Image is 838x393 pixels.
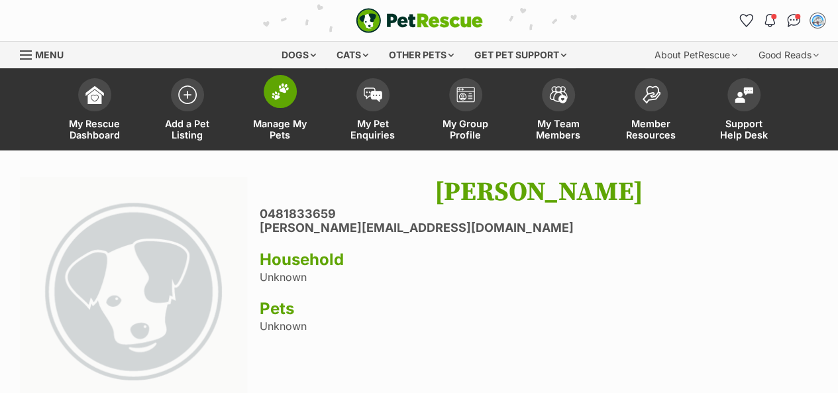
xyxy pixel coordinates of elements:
[605,72,698,150] a: Member Resources
[260,251,819,269] h3: Household
[512,72,605,150] a: My Team Members
[735,10,828,31] ul: Account quick links
[364,87,382,102] img: pet-enquiries-icon-7e3ad2cf08bfb03b45e93fb7055b45f3efa6380592205ae92323e6603595dc1f.svg
[621,118,681,140] span: Member Resources
[271,83,289,100] img: manage-my-pets-icon-02211641906a0b7f246fdf0571729dbe1e7629f14944591b6c1af311fb30b64b.svg
[141,72,234,150] a: Add a Pet Listing
[327,42,378,68] div: Cats
[645,42,747,68] div: About PetRescue
[260,207,819,221] li: 0481833659
[158,118,217,140] span: Add a Pet Listing
[85,85,104,104] img: dashboard-icon-eb2f2d2d3e046f16d808141f083e7271f6b2e854fb5c12c21221c1fb7104beca.svg
[356,8,483,33] img: logo-e224e6f780fb5917bec1dbf3a21bbac754714ae5b6737aabdf751b685950b380.svg
[272,42,325,68] div: Dogs
[811,14,824,27] img: Molly Coonan profile pic
[465,42,576,68] div: Get pet support
[343,118,403,140] span: My Pet Enquiries
[260,221,819,235] li: [PERSON_NAME][EMAIL_ADDRESS][DOMAIN_NAME]
[260,177,819,207] h1: [PERSON_NAME]
[178,85,197,104] img: add-pet-listing-icon-0afa8454b4691262ce3f59096e99ab1cd57d4a30225e0717b998d2c9b9846f56.svg
[783,10,804,31] a: Conversations
[35,49,64,60] span: Menu
[65,118,125,140] span: My Rescue Dashboard
[642,85,660,103] img: member-resources-icon-8e73f808a243e03378d46382f2149f9095a855e16c252ad45f914b54edf8863c.svg
[20,42,73,66] a: Menu
[327,72,419,150] a: My Pet Enquiries
[549,86,568,103] img: team-members-icon-5396bd8760b3fe7c0b43da4ab00e1e3bb1a5d9ba89233759b79545d2d3fc5d0d.svg
[250,118,310,140] span: Manage My Pets
[735,87,753,103] img: help-desk-icon-fdf02630f3aa405de69fd3d07c3f3aa587a6932b1a1747fa1d2bba05be0121f9.svg
[456,87,475,103] img: group-profile-icon-3fa3cf56718a62981997c0bc7e787c4b2cf8bcc04b72c1350f741eb67cf2f40e.svg
[356,8,483,33] a: PetRescue
[749,42,828,68] div: Good Reads
[48,72,141,150] a: My Rescue Dashboard
[735,10,757,31] a: Favourites
[260,300,819,318] h3: Pets
[529,118,588,140] span: My Team Members
[380,42,463,68] div: Other pets
[764,14,775,27] img: notifications-46538b983faf8c2785f20acdc204bb7945ddae34d4c08c2a6579f10ce5e182be.svg
[436,118,496,140] span: My Group Profile
[759,10,780,31] button: Notifications
[419,72,512,150] a: My Group Profile
[698,72,790,150] a: Support Help Desk
[234,72,327,150] a: Manage My Pets
[714,118,774,140] span: Support Help Desk
[807,10,828,31] button: My account
[787,14,801,27] img: chat-41dd97257d64d25036548639549fe6c8038ab92f7586957e7f3b1b290dea8141.svg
